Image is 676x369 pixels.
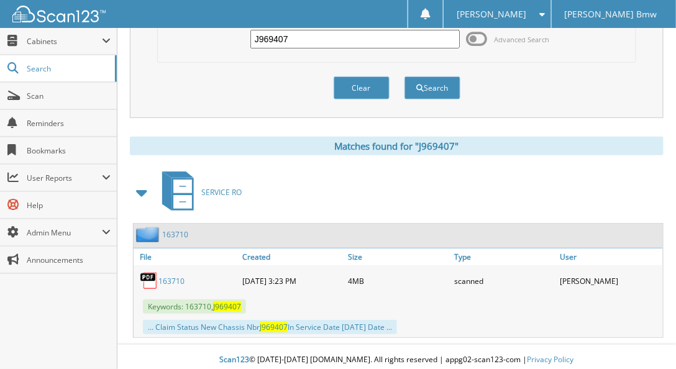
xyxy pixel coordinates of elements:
span: Bookmarks [27,145,111,156]
span: Scan [27,91,111,101]
div: [PERSON_NAME] [557,268,663,293]
a: Type [451,248,557,265]
span: User Reports [27,173,102,183]
a: Privacy Policy [528,354,574,365]
span: Admin Menu [27,227,102,238]
span: Advanced Search [494,35,549,44]
span: Help [27,200,111,211]
img: scan123-logo-white.svg [12,6,106,22]
span: [PERSON_NAME] [457,11,526,18]
span: J969407 [213,301,241,312]
a: 163710 [158,276,185,286]
a: Size [345,248,451,265]
span: Announcements [27,255,111,265]
div: ... Claim Status New Chassis Nbr In Service Date [DATE] Date ... [143,320,397,334]
img: folder2.png [136,227,162,242]
a: User [557,248,663,265]
span: Reminders [27,118,111,129]
span: Search [27,63,109,74]
a: Created [239,248,345,265]
div: scanned [451,268,557,293]
span: SERVICE RO [201,187,242,198]
a: SERVICE RO [155,168,242,217]
span: J969407 [260,322,288,332]
a: 163710 [162,229,188,240]
div: [DATE] 3:23 PM [239,268,345,293]
img: PDF.png [140,271,158,290]
span: Keywords: 163710, [143,299,246,314]
span: [PERSON_NAME] Bmw [565,11,657,18]
div: 4MB [345,268,451,293]
span: Scan123 [220,354,250,365]
a: File [134,248,239,265]
div: Matches found for "J969407" [130,137,664,155]
button: Clear [334,76,390,99]
span: Cabinets [27,36,102,47]
button: Search [404,76,460,99]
